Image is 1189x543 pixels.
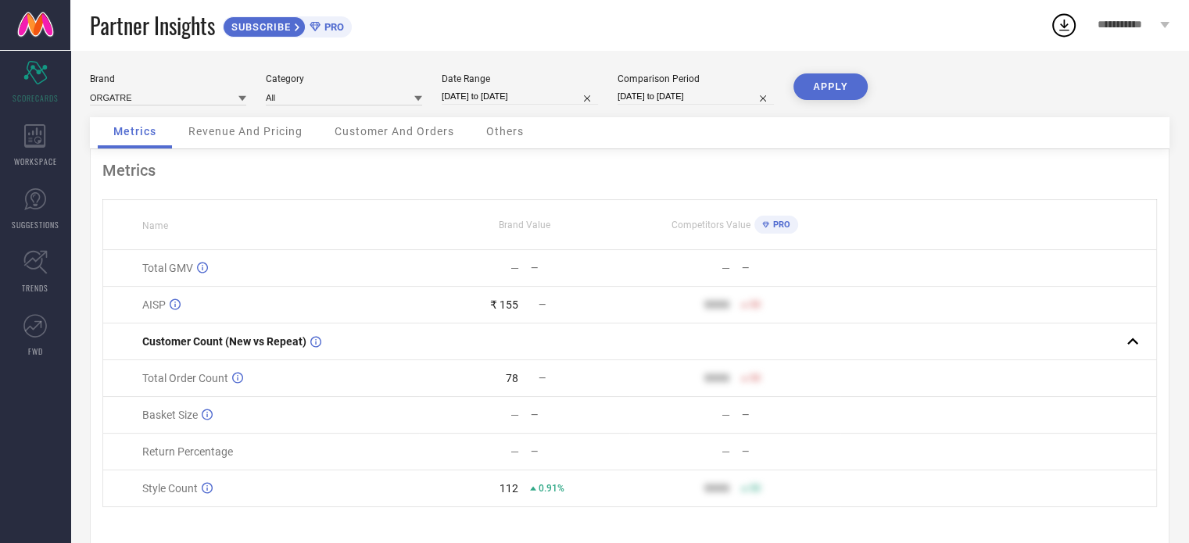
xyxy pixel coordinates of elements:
[335,125,454,138] span: Customer And Orders
[13,92,59,104] span: SCORECARDS
[500,482,518,495] div: 112
[156,91,168,103] img: tab_keywords_by_traffic_grey.svg
[59,92,140,102] div: Domain Overview
[769,220,790,230] span: PRO
[28,345,43,357] span: FWD
[750,373,761,384] span: 50
[142,482,198,495] span: Style Count
[539,483,564,494] span: 0.91%
[1050,11,1078,39] div: Open download list
[224,21,295,33] span: SUBSCRIBE
[188,125,303,138] span: Revenue And Pricing
[14,155,57,167] span: WORKSPACE
[223,13,352,38] a: SUBSCRIBEPRO
[531,409,629,420] div: —
[142,262,193,274] span: Total GMV
[793,73,868,100] button: APPLY
[90,9,215,41] span: Partner Insights
[173,92,263,102] div: Keywords by Traffic
[722,262,730,274] div: —
[618,73,774,84] div: Comparison Period
[142,335,306,348] span: Customer Count (New vs Repeat)
[722,445,730,458] div: —
[531,263,629,273] div: —
[42,91,55,103] img: tab_domain_overview_orange.svg
[12,219,59,230] span: SUGGESTIONS
[90,73,246,84] div: Brand
[704,482,729,495] div: 9999
[25,25,38,38] img: logo_orange.svg
[618,88,774,105] input: Select comparison period
[22,282,48,294] span: TRENDS
[742,446,840,457] div: —
[704,372,729,384] div: 9999
[142,298,166,311] span: AISP
[442,73,598,84] div: Date Range
[321,21,344,33] span: PRO
[671,220,750,230] span: Competitors Value
[25,41,38,53] img: website_grey.svg
[742,263,840,273] div: —
[510,409,519,421] div: —
[722,409,730,421] div: —
[113,125,156,138] span: Metrics
[539,299,546,310] span: —
[750,299,761,310] span: 50
[142,445,233,458] span: Return Percentage
[499,220,550,230] span: Brand Value
[266,73,422,84] div: Category
[486,125,524,138] span: Others
[704,298,729,311] div: 9999
[742,409,840,420] div: —
[41,41,172,53] div: Domain: [DOMAIN_NAME]
[142,409,198,421] span: Basket Size
[510,445,519,458] div: —
[750,483,761,494] span: 50
[442,88,598,105] input: Select date range
[510,262,519,274] div: —
[44,25,77,38] div: v 4.0.25
[539,373,546,384] span: —
[531,446,629,457] div: —
[102,161,1157,180] div: Metrics
[490,298,518,311] div: ₹ 155
[506,372,518,384] div: 78
[142,372,228,384] span: Total Order Count
[142,220,168,231] span: Name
